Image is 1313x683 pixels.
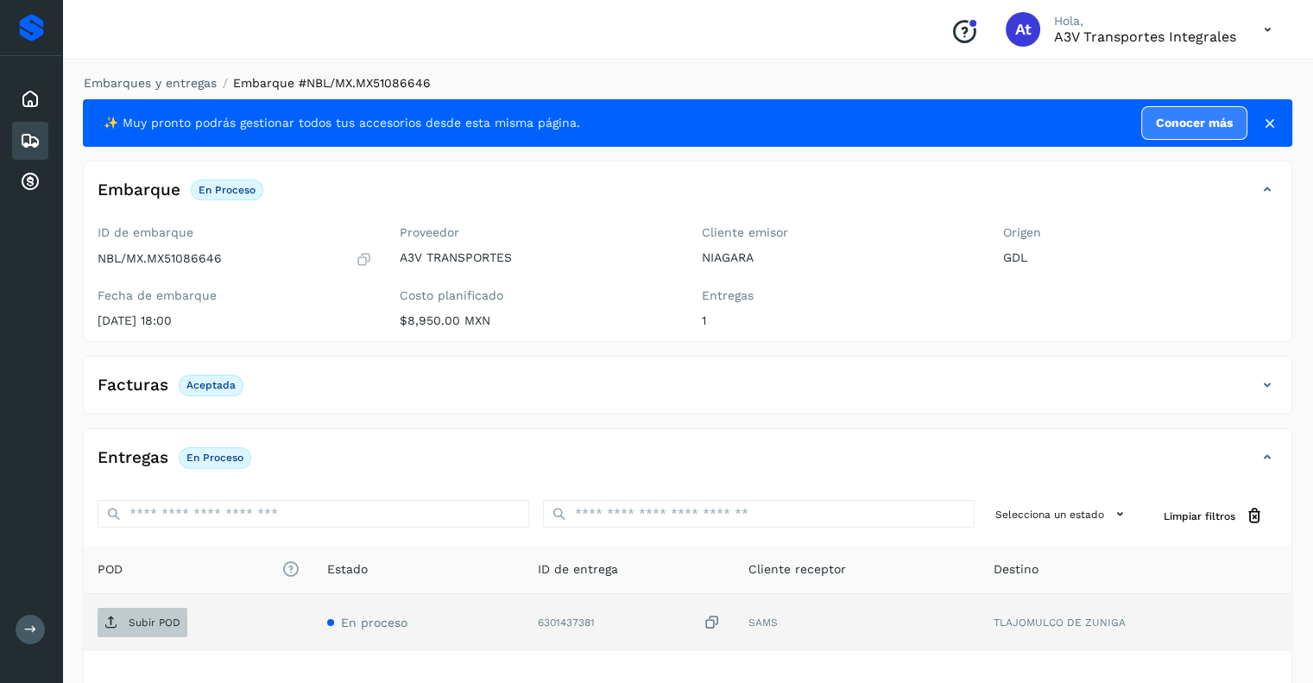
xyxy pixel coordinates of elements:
p: [DATE] 18:00 [98,313,372,328]
span: Cliente receptor [748,560,846,579]
p: $8,950.00 MXN [400,313,674,328]
span: Destino [994,560,1038,579]
a: Embarques y entregas [84,76,217,90]
a: Conocer más [1141,106,1247,140]
span: Estado [327,560,368,579]
label: Entregas [702,288,976,303]
label: ID de embarque [98,225,372,240]
h4: Facturas [98,376,168,395]
p: Subir POD [129,617,180,629]
nav: breadcrumb [83,74,1292,92]
td: TLAJOMULCO DE ZUNIGA [980,594,1292,651]
p: Aceptada [186,379,236,391]
div: EntregasEn proceso [84,443,1291,486]
button: Selecciona un estado [988,500,1136,528]
span: POD [98,560,300,579]
div: Embarques [12,122,48,160]
button: Subir POD [98,608,187,637]
button: Limpiar filtros [1150,500,1278,532]
label: Proveedor [400,225,674,240]
p: NBL/MX.MX51086646 [98,251,222,266]
p: A3V TRANSPORTES [400,250,674,265]
div: Inicio [12,80,48,118]
td: SAMS [735,594,979,651]
p: A3V transportes integrales [1054,28,1236,45]
span: ID de entrega [538,560,618,579]
span: En proceso [341,616,407,629]
span: Embarque #NBL/MX.MX51086646 [233,76,431,90]
span: ✨ Muy pronto podrás gestionar todos tus accesorios desde esta misma página. [104,114,580,132]
label: Fecha de embarque [98,288,372,303]
label: Origen [1003,225,1278,240]
label: Costo planificado [400,288,674,303]
h4: Embarque [98,180,180,200]
label: Cliente emisor [702,225,976,240]
p: NIAGARA [702,250,976,265]
h4: Entregas [98,448,168,468]
span: Limpiar filtros [1164,509,1235,524]
p: En proceso [186,452,243,464]
p: Hola, [1054,14,1236,28]
div: EmbarqueEn proceso [84,175,1291,218]
p: En proceso [199,184,256,196]
div: FacturasAceptada [84,370,1291,414]
p: GDL [1003,250,1278,265]
div: Cuentas por cobrar [12,163,48,201]
p: 1 [702,313,976,328]
div: 6301437381 [538,614,721,632]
